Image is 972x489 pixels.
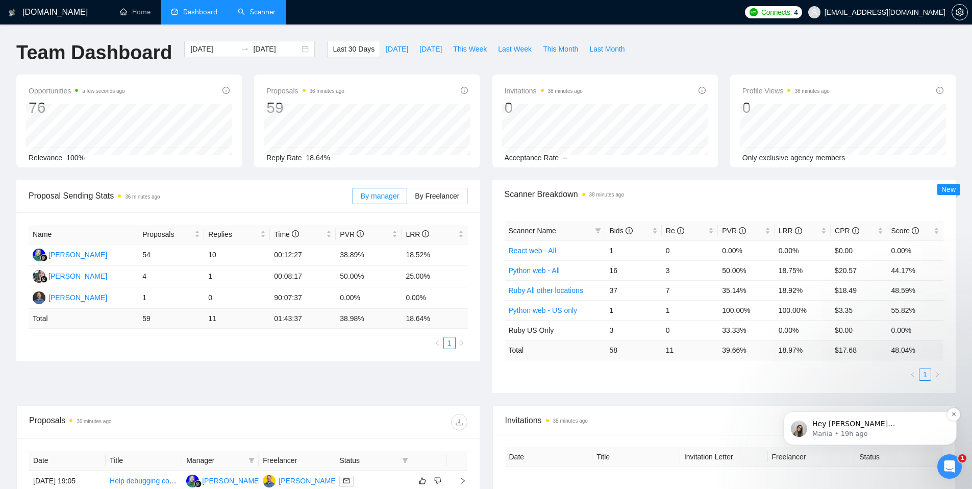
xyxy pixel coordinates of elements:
span: filter [248,457,255,463]
span: This Month [543,43,578,55]
span: download [452,418,467,426]
span: Relevance [29,154,62,162]
td: 38.98 % [336,309,402,329]
button: This Week [447,41,492,57]
td: 4 [138,266,204,287]
td: 37 [605,280,661,300]
span: Invitations [505,85,583,97]
td: 10 [204,244,270,266]
div: [PERSON_NAME] [48,271,107,282]
td: 50.00% [336,266,402,287]
img: gigradar-bm.png [40,276,47,283]
td: 48.59% [887,280,943,300]
th: Title [106,451,182,471]
td: 00:12:27 [270,244,336,266]
img: PM [263,475,276,487]
div: [PERSON_NAME] [279,475,337,486]
time: 38 minutes ago [553,418,588,424]
img: upwork-logo.png [750,8,758,16]
td: $0.00 [831,320,887,340]
td: 0.00% [887,240,943,260]
span: Last 30 Days [333,43,375,55]
time: 38 minutes ago [548,88,583,94]
td: 38.89% [336,244,402,266]
th: Date [29,451,106,471]
td: 0.00% [402,287,467,309]
td: 90:07:37 [270,287,336,309]
span: dislike [434,477,441,485]
button: download [451,414,467,430]
span: mail [343,478,350,484]
span: Connects: [761,7,792,18]
span: Replies [208,229,258,240]
td: 0.00% [775,240,831,260]
td: 18.92% [775,280,831,300]
span: Proposal Sending Stats [29,189,353,202]
img: RR [186,475,199,487]
span: info-circle [357,230,364,237]
span: Proposals [266,85,344,97]
span: filter [595,228,601,234]
span: Proposals [142,229,192,240]
span: info-circle [936,87,943,94]
td: 58 [605,340,661,360]
td: 0.00% [336,287,402,309]
img: PM [33,291,45,304]
span: dashboard [171,8,178,15]
td: 1 [204,266,270,287]
td: 0.00% [887,320,943,340]
a: MC[PERSON_NAME] [33,272,107,280]
span: 1 [958,454,966,462]
a: PM[PERSON_NAME] [263,476,337,484]
span: LRR [779,227,802,235]
span: Profile Views [742,85,830,97]
td: Total [29,309,138,329]
td: 1 [662,300,718,320]
button: Last Week [492,41,537,57]
input: Start date [190,43,237,55]
th: Replies [204,225,270,244]
span: info-circle [795,227,802,234]
img: gigradar-bm.png [194,480,202,487]
span: info-circle [677,227,684,234]
th: Title [592,447,680,467]
span: PVR [340,230,364,238]
span: LRR [406,230,429,238]
a: homeHome [120,8,151,16]
span: Manager [186,455,244,466]
td: 100.00% [718,300,774,320]
button: right [456,337,468,349]
img: gigradar-bm.png [40,254,47,261]
button: left [431,337,443,349]
button: Last Month [584,41,630,57]
time: 38 minutes ago [589,192,624,198]
img: RR [33,249,45,261]
span: Scanner Breakdown [505,188,944,201]
th: Date [505,447,593,467]
div: 76 [29,98,125,117]
span: Opportunities [29,85,125,97]
span: info-circle [626,227,633,234]
time: 36 minutes ago [125,194,160,200]
span: By manager [361,192,399,200]
td: 01:43:37 [270,309,336,329]
div: [PERSON_NAME] [48,249,107,260]
img: MC [33,270,45,283]
span: Acceptance Rate [505,154,559,162]
span: -- [563,154,567,162]
a: searchScanner [238,8,276,16]
td: 0.00% [775,320,831,340]
td: 100.00% [775,300,831,320]
img: logo [9,5,16,21]
a: 1 [444,337,455,349]
td: $0.00 [831,240,887,260]
td: 33.33% [718,320,774,340]
td: 3 [605,320,661,340]
li: 1 [443,337,456,349]
span: info-circle [912,227,919,234]
span: Bids [609,227,632,235]
button: Last 30 Days [327,41,380,57]
span: CPR [835,227,859,235]
span: Re [666,227,684,235]
time: 36 minutes ago [77,419,111,424]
